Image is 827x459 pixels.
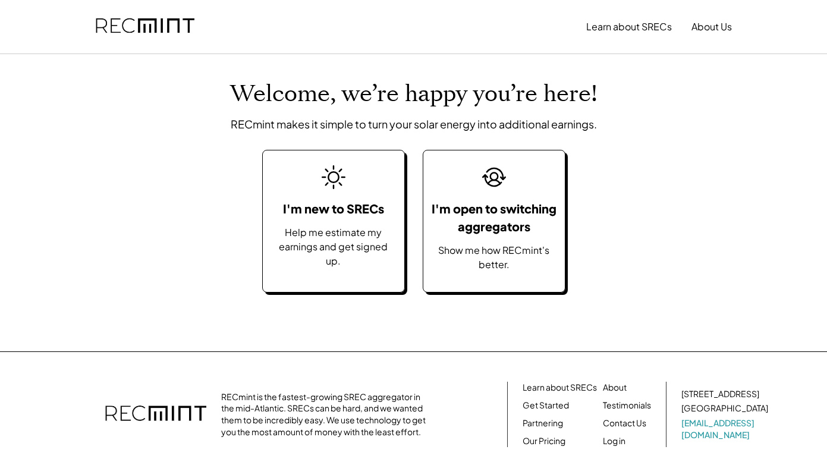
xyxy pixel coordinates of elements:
a: Get Started [523,400,569,411]
div: RECmint makes it simple to turn your solar energy into additional earnings. [231,116,597,132]
div: [GEOGRAPHIC_DATA] [681,403,768,414]
img: recmint-logotype%403x.png [96,7,194,47]
a: Learn about SRECs [523,382,597,394]
div: [STREET_ADDRESS] [681,388,759,400]
button: About Us [691,15,732,39]
a: About [603,382,627,394]
button: Learn about SRECs [586,15,672,39]
a: Contact Us [603,417,646,429]
div: RECmint is the fastest-growing SREC aggregator in the mid-Atlantic. SRECs can be hard, and we wan... [221,391,432,438]
div: I'm new to SRECs [283,200,384,218]
a: Our Pricing [523,435,565,447]
div: Help me estimate my earnings and get signed up. [275,225,392,268]
a: Partnering [523,417,563,429]
a: Log in [603,435,625,447]
div: I'm open to switching aggregators [429,200,559,235]
img: recmint-logotype%403x.png [105,394,206,435]
h1: Welcome, we’re happy you’re here! [230,78,598,110]
div: Show me how RECmint's better. [429,243,559,272]
a: [EMAIL_ADDRESS][DOMAIN_NAME] [681,417,771,441]
a: Testimonials [603,400,651,411]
